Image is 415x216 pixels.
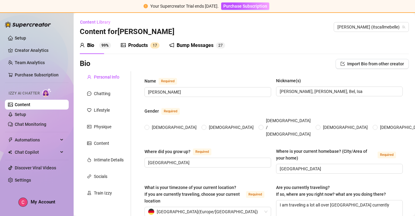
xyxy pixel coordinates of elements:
[148,209,154,215] img: de
[87,125,91,129] span: idcard
[144,148,218,155] label: Where did you grow up?
[161,108,180,115] span: Required
[87,158,91,162] span: fire
[15,135,58,145] span: Automations
[15,102,30,107] a: Content
[94,173,107,180] div: Socials
[9,91,40,96] span: Izzy AI Chatter
[87,108,91,112] span: heart
[87,141,91,145] span: picture
[378,152,396,158] span: Required
[263,117,313,137] span: [DEMOGRAPHIC_DATA] / [DEMOGRAPHIC_DATA]
[177,42,213,49] div: Bump Messages
[276,77,305,84] label: Nickname(s)
[31,199,55,205] span: My Account
[155,43,157,48] span: 7
[15,178,31,183] a: Settings
[94,156,124,163] div: Intimate Details
[246,191,264,198] span: Required
[94,107,110,114] div: Lifestyle
[148,159,266,166] input: Where did you grow up?
[80,59,90,69] h3: Bio
[159,78,177,85] span: Required
[87,191,91,195] span: experiment
[15,112,26,117] a: Setup
[206,124,256,131] span: [DEMOGRAPHIC_DATA]
[144,4,148,8] span: exclamation-circle
[144,78,156,84] div: Name
[8,137,13,142] span: thunderbolt
[144,108,159,114] div: Gender
[144,77,184,85] label: Name
[94,190,112,196] div: Train Izzy
[5,21,51,28] img: logo-BBDzfeDw.svg
[144,148,190,155] div: Where did you grow up?
[94,123,111,130] div: Physique
[87,42,94,49] div: Bio
[216,42,225,48] sup: 27
[340,62,345,66] span: import
[19,198,27,206] img: ACg8ocK-EKBwudor-EjLEBzBVMB4UdEYQXpHBXGrZR1zIuRHiwAgyg=s96-c
[15,147,58,157] span: Chat Copilot
[15,60,45,65] a: Team Analytics
[149,124,199,131] span: [DEMOGRAPHIC_DATA]
[15,36,26,40] a: Setup
[276,77,301,84] div: Nickname(s)
[221,4,269,9] a: Purchase Subscription
[153,43,155,48] span: 1
[221,43,223,48] span: 7
[280,165,398,172] input: Where is your current homebase? (City/Area of your home)
[94,74,119,80] div: Personal Info
[144,185,240,203] span: What is your timezone of your current location? If you are currently traveling, choose your curre...
[218,43,221,48] span: 2
[15,45,64,55] a: Creator Analytics
[276,148,403,161] label: Where is your current homebase? (City/Area of your home)
[15,165,56,170] a: Discover Viral Videos
[94,90,110,97] div: Chatting
[99,42,111,48] sup: 99%
[15,122,46,127] a: Chat Monitoring
[150,42,159,48] sup: 17
[221,2,269,10] button: Purchase Subscription
[144,107,186,115] label: Gender
[280,88,398,95] input: Nickname(s)
[276,148,375,161] div: Where is your current homebase? (City/Area of your home)
[336,59,409,69] button: Import Bio from other creator
[80,27,175,37] h3: Content for [PERSON_NAME]
[169,43,174,48] span: notification
[321,124,370,131] span: [DEMOGRAPHIC_DATA]
[80,43,85,48] span: user
[193,148,211,155] span: Required
[80,17,115,27] button: Content Library
[121,43,126,48] span: picture
[15,72,59,77] a: Purchase Subscription
[150,4,219,9] span: Your Supercreator Trial ends [DATE].
[94,140,109,147] div: Content
[87,174,91,179] span: link
[80,20,110,25] span: Content Library
[347,61,404,66] span: Import Bio from other creator
[223,4,267,9] span: Purchase Subscription
[337,22,405,32] span: Isabella (itscallmebelle)
[42,88,52,97] img: AI Chatter
[128,42,148,49] div: Products
[402,25,405,29] span: team
[8,150,12,154] img: Chat Copilot
[148,89,266,95] input: Name
[276,185,386,197] span: Are you currently traveling? If so, where are you right now? what are you doing there?
[87,75,91,79] span: user
[87,91,91,96] span: message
